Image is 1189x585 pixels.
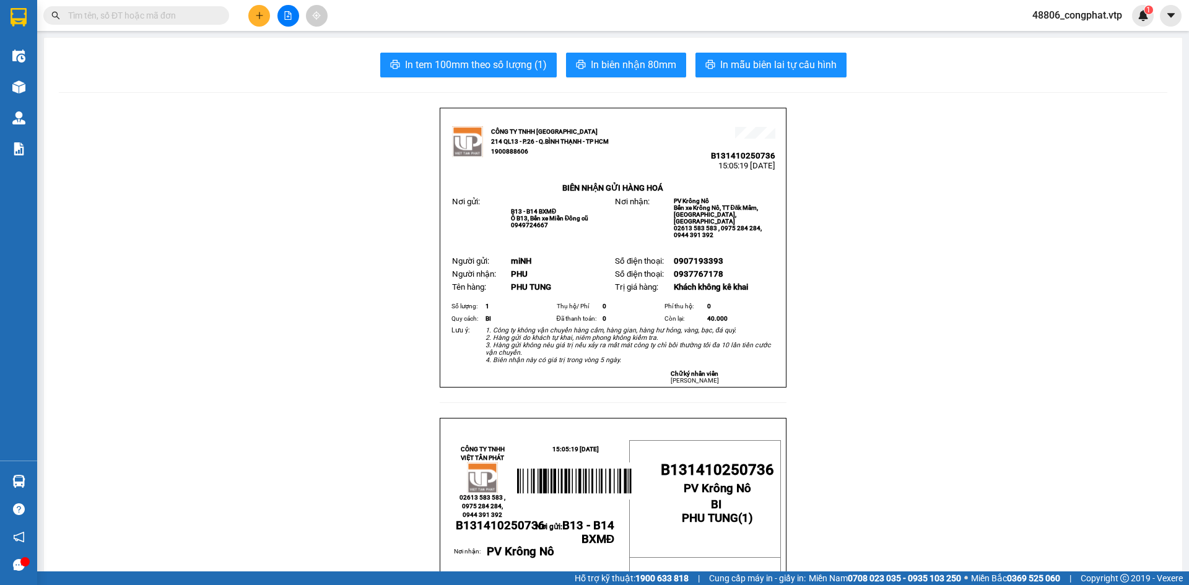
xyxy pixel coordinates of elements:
[1120,574,1129,583] span: copyright
[684,482,751,495] span: PV Krông Nô
[486,326,771,364] em: 1. Công ty không vận chuyển hàng cấm, hàng gian, hàng hư hỏng, vàng, bạc, đá quý. 2. Hàng gửi do ...
[674,256,723,266] span: 0907193393
[511,256,531,266] span: miNH
[255,11,264,20] span: plus
[452,269,496,279] span: Người nhận:
[661,461,774,479] span: B131410250736
[486,315,491,322] span: BI
[591,57,676,72] span: In biên nhận 80mm
[682,511,738,525] span: PHU TUNG
[964,576,968,581] span: ⚪️
[1144,6,1153,14] sup: 1
[742,511,749,525] span: 1
[452,126,483,157] img: logo
[663,300,706,313] td: Phí thu hộ:
[707,315,728,322] span: 40.000
[711,498,721,511] span: BI
[12,475,25,488] img: warehouse-icon
[615,197,650,206] span: Nơi nhận:
[1007,573,1060,583] strong: 0369 525 060
[511,269,528,279] span: PHU
[13,503,25,515] span: question-circle
[467,462,498,493] img: logo
[1138,10,1149,21] img: icon-new-feature
[459,494,505,518] span: 02613 583 583 , 0975 284 284, 0944 391 392
[1165,10,1177,21] span: caret-down
[461,446,505,461] strong: CÔNG TY TNHH VIỆT TÂN PHÁT
[562,183,663,193] strong: BIÊN NHẬN GỬI HÀNG HOÁ
[12,142,25,155] img: solution-icon
[663,313,706,325] td: Còn lại:
[306,5,328,27] button: aim
[1146,6,1151,14] span: 1
[11,8,27,27] img: logo-vxr
[552,446,599,453] span: 15:05:19 [DATE]
[674,204,759,225] span: Bến xe Krông Nô, TT Đăk Mâm, [GEOGRAPHIC_DATA], [GEOGRAPHIC_DATA]
[511,215,588,222] span: Ô B13, Bến xe Miền Đông cũ
[452,256,489,266] span: Người gửi:
[380,53,557,77] button: printerIn tem 100mm theo số lượng (1)
[1160,5,1182,27] button: caret-down
[536,522,614,545] span: Nơi gửi:
[562,519,614,546] span: B13 - B14 BXMĐ
[248,5,270,27] button: plus
[12,111,25,124] img: warehouse-icon
[486,303,489,310] span: 1
[705,59,715,71] span: printer
[682,498,753,525] strong: ( )
[711,151,775,160] span: B131410250736
[277,5,299,27] button: file-add
[615,256,664,266] span: Số điện thoại:
[576,59,586,71] span: printer
[709,571,806,585] span: Cung cấp máy in - giấy in:
[511,222,548,228] span: 0949724667
[452,282,486,292] span: Tên hàng:
[491,128,609,155] strong: CÔNG TY TNHH [GEOGRAPHIC_DATA] 214 QL13 - P.26 - Q.BÌNH THẠNH - TP HCM 1900888606
[51,11,60,20] span: search
[615,282,658,292] span: Trị giá hàng:
[405,57,547,72] span: In tem 100mm theo số lượng (1)
[698,571,700,585] span: |
[13,531,25,543] span: notification
[603,315,606,322] span: 0
[456,519,545,532] span: B131410250736
[555,313,601,325] td: Đã thanh toán:
[695,53,847,77] button: printerIn mẫu biên lai tự cấu hình
[454,571,484,583] span: :
[707,303,711,310] span: 0
[487,570,510,584] span: PHU
[12,80,25,93] img: warehouse-icon
[674,269,723,279] span: 0937767178
[674,225,762,238] span: 02613 583 583 , 0975 284 284, 0944 391 392
[674,197,709,204] span: PV Krông Nô
[451,326,470,334] span: Lưu ý:
[566,53,686,77] button: printerIn biên nhận 80mm
[671,377,719,384] span: [PERSON_NAME]
[674,282,748,292] span: Khách không kê khai
[450,313,484,325] td: Quy cách:
[312,11,321,20] span: aim
[971,571,1060,585] span: Miền Bắc
[1069,571,1071,585] span: |
[718,161,775,170] span: 15:05:19 [DATE]
[671,370,718,377] strong: Chữ ký nhân viên
[452,197,480,206] span: Nơi gửi:
[454,547,486,570] td: Nơi nhận:
[848,573,961,583] strong: 0708 023 035 - 0935 103 250
[635,573,689,583] strong: 1900 633 818
[615,269,664,279] span: Số điện thoại:
[13,559,25,571] span: message
[603,303,606,310] span: 0
[575,571,689,585] span: Hỗ trợ kỹ thuật:
[511,282,551,292] span: PHU TUNG
[284,11,292,20] span: file-add
[511,208,556,215] span: B13 - B14 BXMĐ
[809,571,961,585] span: Miền Nam
[390,59,400,71] span: printer
[1022,7,1132,23] span: 48806_congphat.vtp
[555,300,601,313] td: Thụ hộ/ Phí
[68,9,214,22] input: Tìm tên, số ĐT hoặc mã đơn
[12,50,25,63] img: warehouse-icon
[450,300,484,313] td: Số lượng:
[720,57,837,72] span: In mẫu biên lai tự cấu hình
